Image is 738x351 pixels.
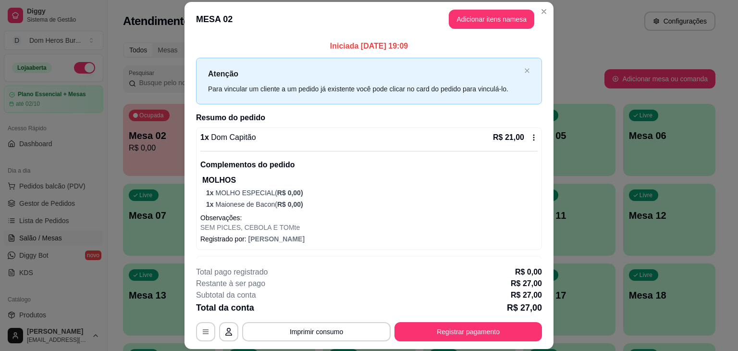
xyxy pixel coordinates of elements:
[277,189,303,197] span: R$ 0,00 )
[208,68,520,80] p: Atenção
[493,132,524,143] p: R$ 21,00
[196,112,542,124] h2: Resumo do pedido
[206,201,215,208] span: 1 x
[507,301,542,314] p: R$ 27,00
[200,223,538,232] p: SEM PICLES, CEBOLA E TOMte
[196,40,542,52] p: Iniciada [DATE] 19:09
[200,213,538,223] p: Observações:
[394,322,542,341] button: Registrar pagamento
[202,175,538,186] p: MOLHOS
[511,289,542,301] p: R$ 27,00
[206,189,215,197] span: 1 x
[277,201,303,208] span: R$ 0,00 )
[524,68,530,74] button: close
[196,278,265,289] p: Restante à ser pago
[184,2,553,37] header: MESA 02
[200,132,256,143] p: 1 x
[206,188,538,198] p: MOLHO ESPECIAL (
[511,278,542,289] p: R$ 27,00
[200,159,538,171] p: Complementos do pedido
[206,200,538,209] p: Maionese de Bacon (
[200,234,538,244] p: Registrado por:
[248,235,305,243] span: [PERSON_NAME]
[536,4,552,19] button: Close
[515,266,542,278] p: R$ 0,00
[242,322,391,341] button: Imprimir consumo
[208,84,520,94] div: Para vincular um cliente a um pedido já existente você pode clicar no card do pedido para vinculá...
[196,266,268,278] p: Total pago registrado
[196,301,254,314] p: Total da conta
[449,10,534,29] button: Adicionar itens namesa
[196,289,256,301] p: Subtotal da conta
[209,133,256,141] span: Dom Capitão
